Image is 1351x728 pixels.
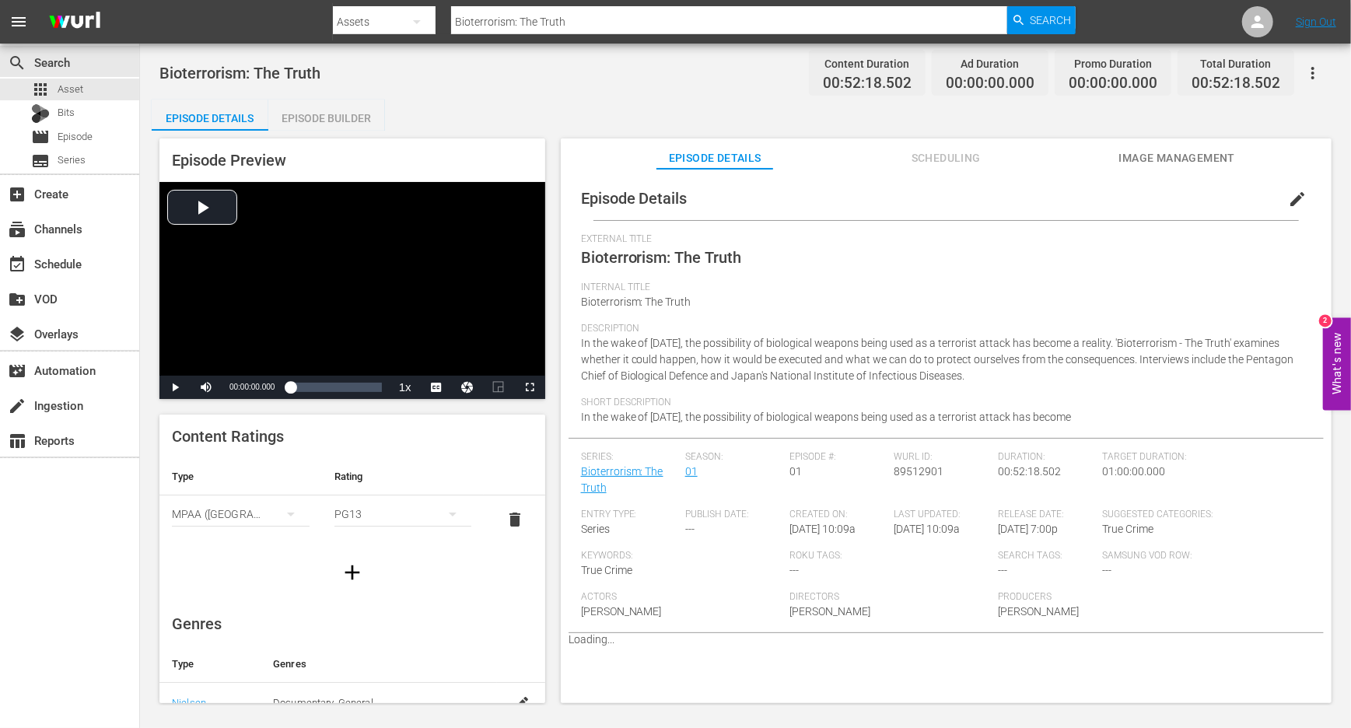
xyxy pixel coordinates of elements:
span: Bioterrorism: The Truth [581,248,742,267]
span: Asset [58,82,83,97]
span: Search [8,54,26,72]
div: PG13 [334,492,472,536]
span: Ingestion [8,397,26,415]
span: 00:52:18.502 [998,465,1061,478]
span: Episode Details [656,149,773,168]
span: Scheduling [887,149,1004,168]
span: [PERSON_NAME] [789,605,870,618]
div: MPAA ([GEOGRAPHIC_DATA]) [172,492,310,536]
span: Episode Details [581,189,688,208]
span: Keywords: [581,550,782,562]
span: Season: [685,451,782,464]
span: Target Duration: [1102,451,1303,464]
span: Entry Type: [581,509,677,521]
div: Episode Builder [268,100,385,137]
span: Producers [998,591,1199,604]
button: delete [496,501,534,538]
span: Genres [172,614,222,633]
th: Type [159,458,322,495]
span: Short Description [581,397,1304,409]
button: Playback Rate [390,376,421,399]
span: 00:00:00.000 [946,75,1034,93]
a: Nielsen [172,697,206,709]
div: Promo Duration [1069,53,1157,75]
span: Search [1031,6,1072,34]
div: Progress Bar [290,383,381,392]
span: Wurl ID: [894,451,990,464]
span: Automation [8,362,26,380]
span: Asset [31,80,50,99]
span: delete [506,510,524,529]
span: --- [998,564,1007,576]
div: Episode Details [152,100,268,137]
span: Series [58,152,86,168]
span: Publish Date: [685,509,782,521]
span: 01 [789,465,802,478]
span: Search Tags: [998,550,1094,562]
span: True Crime [581,564,632,576]
button: Jump To Time [452,376,483,399]
span: --- [685,523,695,535]
span: Schedule [8,255,26,274]
span: Series: [581,451,677,464]
div: Content Duration [823,53,912,75]
span: Channels [8,220,26,239]
span: menu [9,12,28,31]
span: Episode Preview [172,151,286,170]
span: Episode [31,128,50,146]
span: Episode [58,129,93,145]
span: Internal Title [581,282,1304,294]
span: Duration: [998,451,1094,464]
span: Reports [8,432,26,450]
span: --- [789,564,799,576]
span: [DATE] 7:00p [998,523,1058,535]
a: Bioterrorism: The Truth [581,465,663,494]
span: Episode #: [789,451,886,464]
span: 00:52:18.502 [823,75,912,93]
th: Genres [261,646,497,683]
span: Actors [581,591,782,604]
button: Search [1007,6,1076,34]
button: Mute [191,376,222,399]
button: Episode Builder [268,100,385,131]
div: Ad Duration [946,53,1034,75]
th: Rating [322,458,485,495]
span: Content Ratings [172,427,284,446]
button: Open Feedback Widget [1323,318,1351,411]
span: 89512901 [894,465,943,478]
span: 01:00:00.000 [1102,465,1165,478]
th: Type [159,646,261,683]
table: simple table [159,458,545,544]
span: Release Date: [998,509,1094,521]
span: Description [581,323,1304,335]
button: Picture-in-Picture [483,376,514,399]
div: Bits [31,104,50,123]
span: Created On: [789,509,886,521]
span: Roku Tags: [789,550,990,562]
div: 2 [1319,315,1332,327]
span: Last Updated: [894,509,990,521]
span: Image Management [1118,149,1235,168]
span: 00:00:00.000 [229,383,275,391]
span: Overlays [8,325,26,344]
span: Samsung VOD Row: [1102,550,1199,562]
img: ans4CAIJ8jUAAAAAAAAAAAAAAAAAAAAAAAAgQb4GAAAAAAAAAAAAAAAAAAAAAAAAJMjXAAAAAAAAAAAAAAAAAAAAAAAAgAT5G... [37,4,112,40]
span: In the wake of [DATE], the possibility of biological weapons being used as a terrorist attack has... [581,337,1294,382]
button: Play [159,376,191,399]
span: [DATE] 10:09a [789,523,856,535]
span: External Title [581,233,1304,246]
a: Sign Out [1296,16,1336,28]
div: Video Player [159,182,545,399]
span: Bits [58,105,75,121]
span: 00:00:00.000 [1069,75,1157,93]
span: [PERSON_NAME] [581,605,662,618]
span: 00:52:18.502 [1192,75,1280,93]
span: Bioterrorism: The Truth [581,296,691,308]
span: [DATE] 10:09a [894,523,960,535]
span: --- [1102,564,1111,576]
span: True Crime [1102,523,1153,535]
div: Total Duration [1192,53,1280,75]
p: Loading... [569,633,1324,646]
button: Episode Details [152,100,268,131]
span: VOD [8,290,26,309]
